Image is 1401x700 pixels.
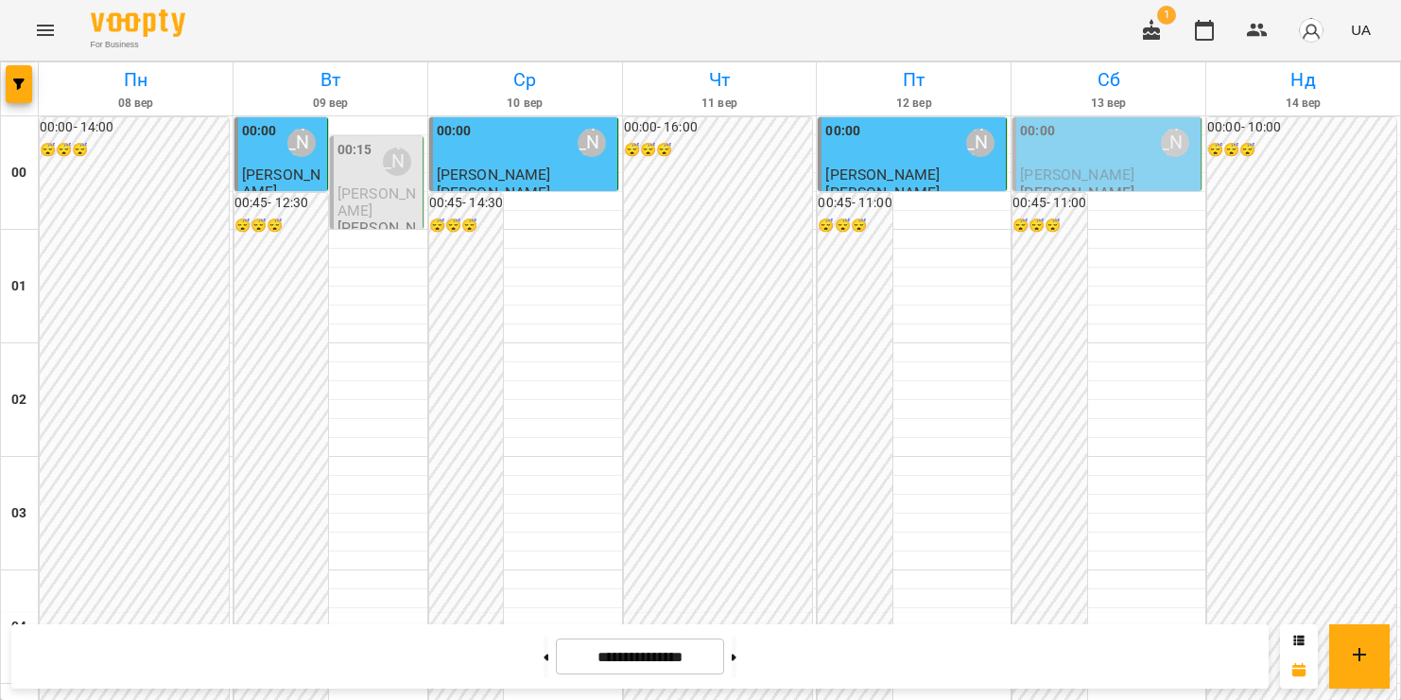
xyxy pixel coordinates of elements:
span: [PERSON_NAME] [437,166,551,184]
button: Menu [23,8,68,53]
span: [PERSON_NAME] [1020,166,1134,184]
div: Зверєва Анастасія [966,129,995,157]
label: 00:00 [1020,121,1055,142]
h6: 12 вер [820,95,1008,113]
div: Зверєва Анастасія [287,129,316,157]
h6: 01 [11,276,26,297]
label: 00:00 [825,121,860,142]
h6: 00:45 - 11:00 [818,193,891,214]
span: For Business [91,39,185,51]
h6: Пт [820,65,1008,95]
h6: 13 вер [1014,95,1202,113]
span: [PERSON_NAME] [825,166,940,184]
h6: 11 вер [626,95,814,113]
h6: 00:00 - 14:00 [40,117,229,138]
h6: Нд [1209,65,1397,95]
h6: 😴😴😴 [818,216,891,236]
p: [PERSON_NAME] [337,219,419,253]
span: 1 [1157,6,1176,25]
h6: 00:00 - 10:00 [1207,117,1396,138]
label: 00:00 [437,121,472,142]
h6: Вт [236,65,424,95]
div: Зверєва Анастасія [383,148,411,176]
label: 00:15 [337,140,372,161]
h6: Чт [626,65,814,95]
p: [PERSON_NAME] [437,184,551,201]
span: [PERSON_NAME] [242,166,320,200]
h6: 09 вер [236,95,424,113]
h6: 😴😴😴 [624,140,813,161]
p: [PERSON_NAME] [825,184,940,201]
h6: 😴😴😴 [429,216,503,236]
h6: 10 вер [431,95,619,113]
h6: Сб [1014,65,1202,95]
span: [PERSON_NAME] [337,184,416,219]
h6: 00:45 - 11:00 [1012,193,1086,214]
h6: 😴😴😴 [234,216,328,236]
h6: 00 [11,163,26,184]
h6: 00:45 - 12:30 [234,193,328,214]
h6: 02 [11,390,26,411]
h6: 00:45 - 14:30 [429,193,503,214]
button: UA [1343,12,1378,47]
h6: 😴😴😴 [40,140,229,161]
label: 00:00 [242,121,277,142]
h6: 08 вер [42,95,230,113]
h6: 14 вер [1209,95,1397,113]
img: avatar_s.png [1298,17,1324,44]
h6: 03 [11,503,26,524]
h6: Пн [42,65,230,95]
p: [PERSON_NAME] [1020,184,1134,201]
h6: 😴😴😴 [1207,140,1396,161]
h6: Ср [431,65,619,95]
div: Зверєва Анастасія [1161,129,1189,157]
img: Voopty Logo [91,9,185,37]
h6: 😴😴😴 [1012,216,1086,236]
span: UA [1351,20,1371,40]
div: Зверєва Анастасія [578,129,606,157]
h6: 00:00 - 16:00 [624,117,813,138]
